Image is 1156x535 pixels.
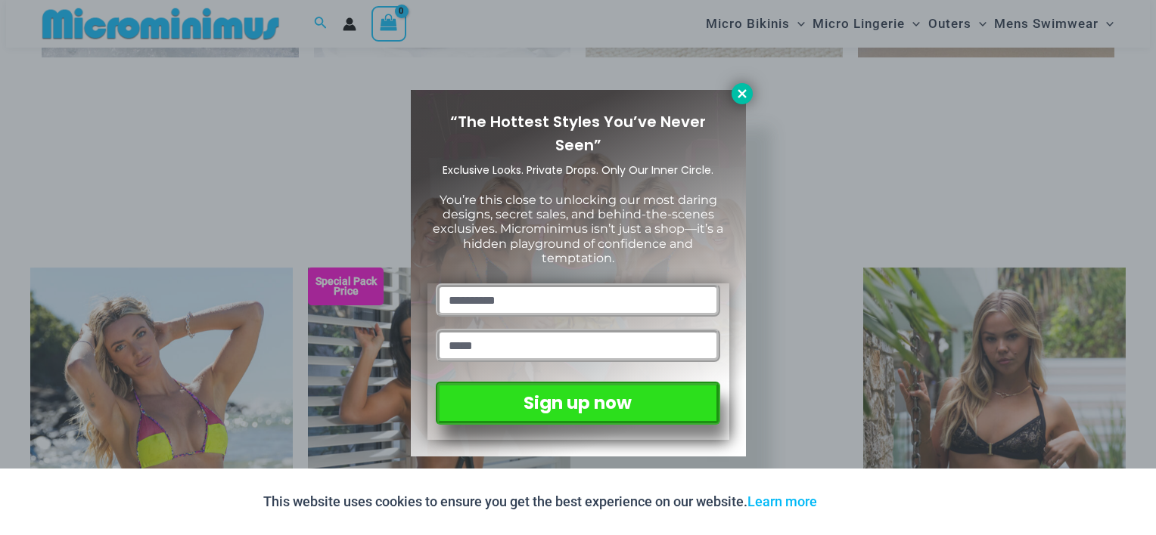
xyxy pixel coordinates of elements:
[450,111,706,156] span: “The Hottest Styles You’ve Never Seen”
[443,162,713,178] span: Exclusive Looks. Private Drops. Only Our Inner Circle.
[747,493,817,509] a: Learn more
[433,193,723,265] span: You’re this close to unlocking our most daring designs, secret sales, and behind-the-scenes exclu...
[732,83,753,104] button: Close
[828,484,893,520] button: Accept
[263,490,817,513] p: This website uses cookies to ensure you get the best experience on our website.
[436,382,719,425] button: Sign up now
